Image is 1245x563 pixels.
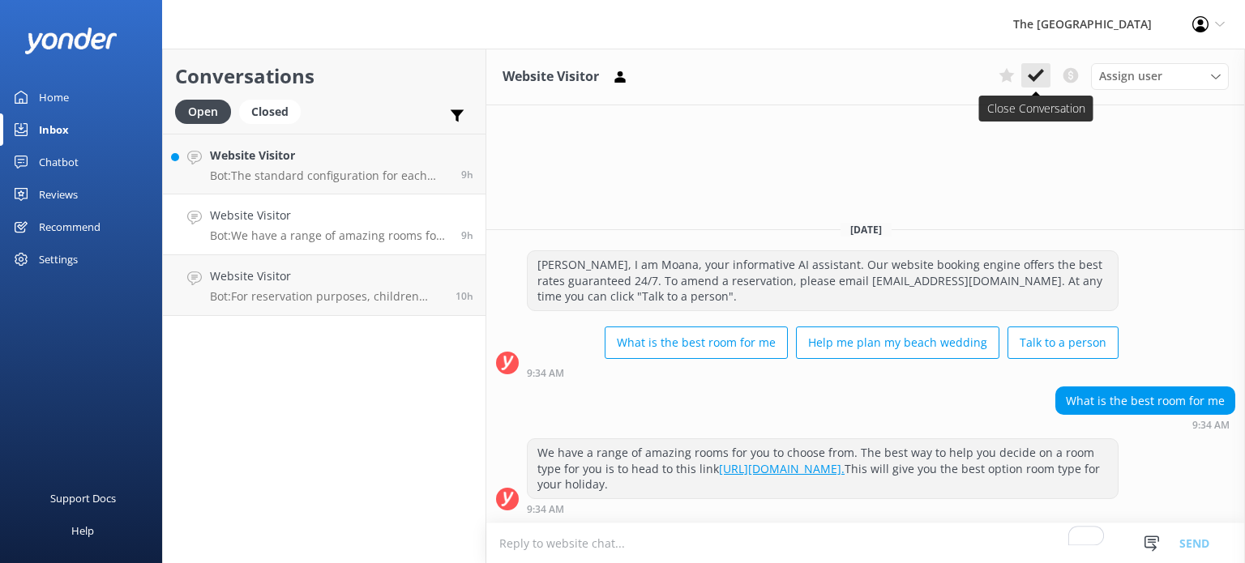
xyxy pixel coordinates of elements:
strong: 9:34 AM [527,505,564,514]
button: Help me plan my beach wedding [796,326,999,359]
div: [PERSON_NAME], I am Moana, your informative AI assistant. Our website booking engine offers the b... [528,251,1118,310]
div: Sep 26 2025 03:34pm (UTC -10:00) Pacific/Honolulu [527,503,1119,514]
h4: Website Visitor [210,267,443,285]
h2: Conversations [175,61,473,92]
button: What is the best room for me [605,326,788,359]
button: Talk to a person [1008,326,1119,359]
span: Assign user [1099,67,1162,85]
img: yonder-white-logo.png [24,28,118,54]
div: Inbox [39,113,69,146]
span: [DATE] [841,223,892,237]
div: Settings [39,243,78,275]
div: We have a range of amazing rooms for you to choose from. The best way to help you decide on a roo... [528,439,1118,498]
h3: Website Visitor [503,66,599,87]
span: Sep 26 2025 02:04pm (UTC -10:00) Pacific/Honolulu [456,289,473,303]
div: Home [39,81,69,113]
div: Recommend [39,211,101,243]
div: Chatbot [39,146,79,178]
a: Website VisitorBot:For reservation purposes, children aged [DEMOGRAPHIC_DATA] years and younger a... [163,255,486,316]
div: Support Docs [50,482,116,514]
div: Help [71,514,94,547]
strong: 9:34 AM [527,369,564,378]
h4: Website Visitor [210,207,449,224]
div: Sep 26 2025 03:34pm (UTC -10:00) Pacific/Honolulu [1055,419,1235,430]
a: Website VisitorBot:The standard configuration for each bedroom in a 3-Bedroom Beachside or Beachf... [163,134,486,194]
div: Closed [239,100,301,124]
div: Sep 26 2025 03:34pm (UTC -10:00) Pacific/Honolulu [527,367,1119,378]
a: Closed [239,102,309,120]
a: [URL][DOMAIN_NAME]. [719,461,845,476]
p: Bot: The standard configuration for each bedroom in a 3-Bedroom Beachside or Beachfront Interconn... [210,168,449,183]
p: Bot: For reservation purposes, children aged [DEMOGRAPHIC_DATA] years and younger are classified ... [210,289,443,304]
p: Bot: We have a range of amazing rooms for you to choose from. The best way to help you decide on ... [210,228,449,243]
div: Assign User [1091,63,1229,89]
strong: 9:34 AM [1192,420,1230,430]
span: Sep 26 2025 03:46pm (UTC -10:00) Pacific/Honolulu [461,168,473,181]
h4: Website Visitor [210,147,449,164]
a: Open [175,102,239,120]
a: Website VisitorBot:We have a range of amazing rooms for you to choose from. The best way to help ... [163,194,486,255]
div: Open [175,100,231,124]
div: Reviews [39,178,78,211]
span: Sep 26 2025 03:34pm (UTC -10:00) Pacific/Honolulu [461,228,473,242]
textarea: To enrich screen reader interactions, please activate Accessibility in Grammarly extension settings [486,523,1245,563]
div: What is the best room for me [1056,387,1234,415]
